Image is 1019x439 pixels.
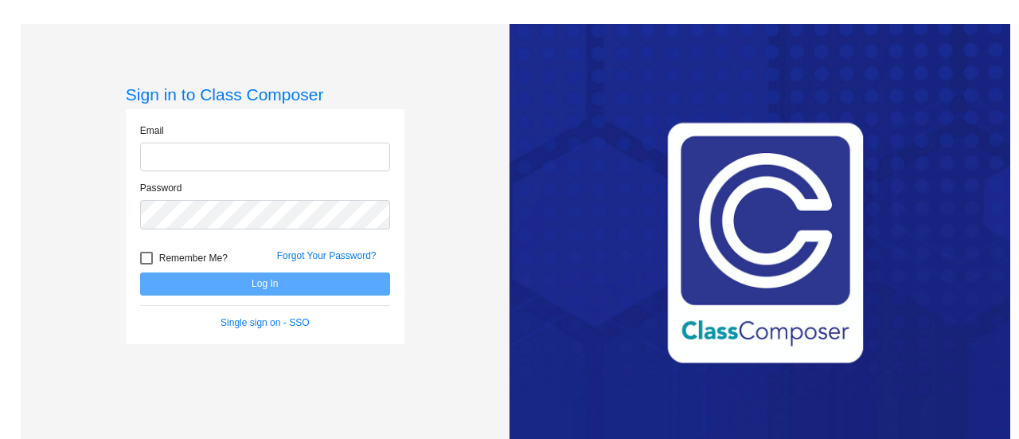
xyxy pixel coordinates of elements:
[126,84,404,104] h3: Sign in to Class Composer
[277,250,377,261] a: Forgot Your Password?
[140,181,182,195] label: Password
[140,272,390,296] button: Log In
[221,317,309,328] a: Single sign on - SSO
[140,123,164,138] label: Email
[159,249,228,268] span: Remember Me?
